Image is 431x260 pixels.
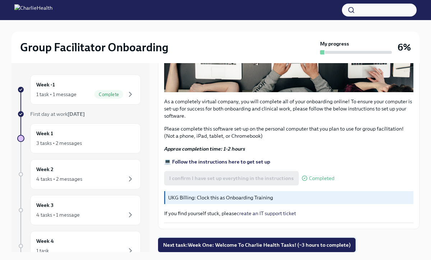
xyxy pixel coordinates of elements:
a: Week 24 tasks • 2 messages [17,159,141,189]
div: 4 tasks • 1 message [36,211,80,218]
h6: Week 4 [36,237,54,245]
p: As a completely virtual company, you will complete all of your onboarding online! To ensure your ... [164,98,413,119]
span: Completed [309,176,334,181]
h2: Group Facilitator Onboarding [20,40,168,55]
a: First day at work[DATE] [17,110,141,118]
span: Complete [94,92,123,97]
strong: My progress [320,40,349,47]
a: Week 13 tasks • 2 messages [17,123,141,153]
span: First day at work [30,111,85,117]
p: If you find yourself stuck, please [164,210,413,217]
strong: [DATE] [68,111,85,117]
h3: 6% [398,41,411,54]
img: CharlieHealth [14,4,52,16]
a: Week -11 task • 1 messageComplete [17,75,141,105]
a: Week 34 tasks • 1 message [17,195,141,225]
a: create an IT support ticket [237,210,296,217]
h6: Week 1 [36,129,53,137]
h6: Week 2 [36,165,54,173]
span: Next task : Week One: Welcome To Charlie Health Tasks! (~3 hours to complete) [163,241,351,249]
p: UKG Billing: Clock this as Onboarding Training [168,194,411,201]
div: 3 tasks • 2 messages [36,140,82,147]
a: 💻 Follow the instructions here to get set up [164,159,270,165]
h6: Week -1 [36,81,55,89]
button: Next task:Week One: Welcome To Charlie Health Tasks! (~3 hours to complete) [158,238,356,252]
div: 1 task • 1 message [36,91,77,98]
div: 4 tasks • 2 messages [36,175,82,183]
p: Please complete this software set-up on the personal computer that you plan to use for group faci... [164,125,413,140]
strong: Approx completion time: 1-2 hours [164,146,245,152]
h6: Week 3 [36,201,54,209]
div: 1 task [36,247,49,254]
